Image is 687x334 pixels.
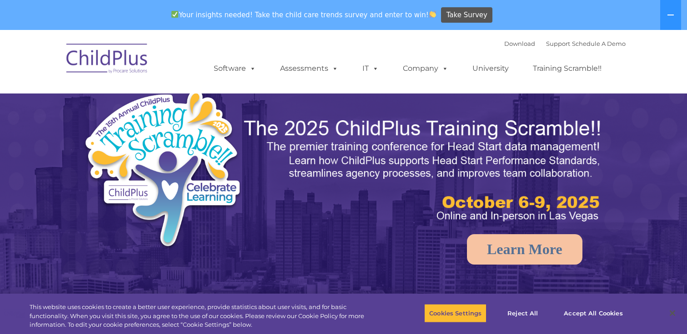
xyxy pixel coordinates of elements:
[429,11,436,18] img: 👏
[424,304,486,323] button: Cookies Settings
[494,304,551,323] button: Reject All
[205,59,265,78] a: Software
[546,40,570,47] a: Support
[168,6,440,24] span: Your insights needed! Take the child care trends survey and enter to win!
[504,40,535,47] a: Download
[30,303,378,329] div: This website uses cookies to create a better user experience, provide statistics about user visit...
[559,304,627,323] button: Accept All Cookies
[662,303,682,323] button: Close
[271,59,347,78] a: Assessments
[441,7,492,23] a: Take Survey
[572,40,626,47] a: Schedule A Demo
[446,7,487,23] span: Take Survey
[524,59,611,78] a: Training Scramble!!
[504,40,626,47] font: |
[394,59,457,78] a: Company
[463,59,518,78] a: University
[353,59,388,78] a: IT
[62,37,153,83] img: ChildPlus by Procare Solutions
[467,234,582,265] a: Learn More
[171,11,178,18] img: ✅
